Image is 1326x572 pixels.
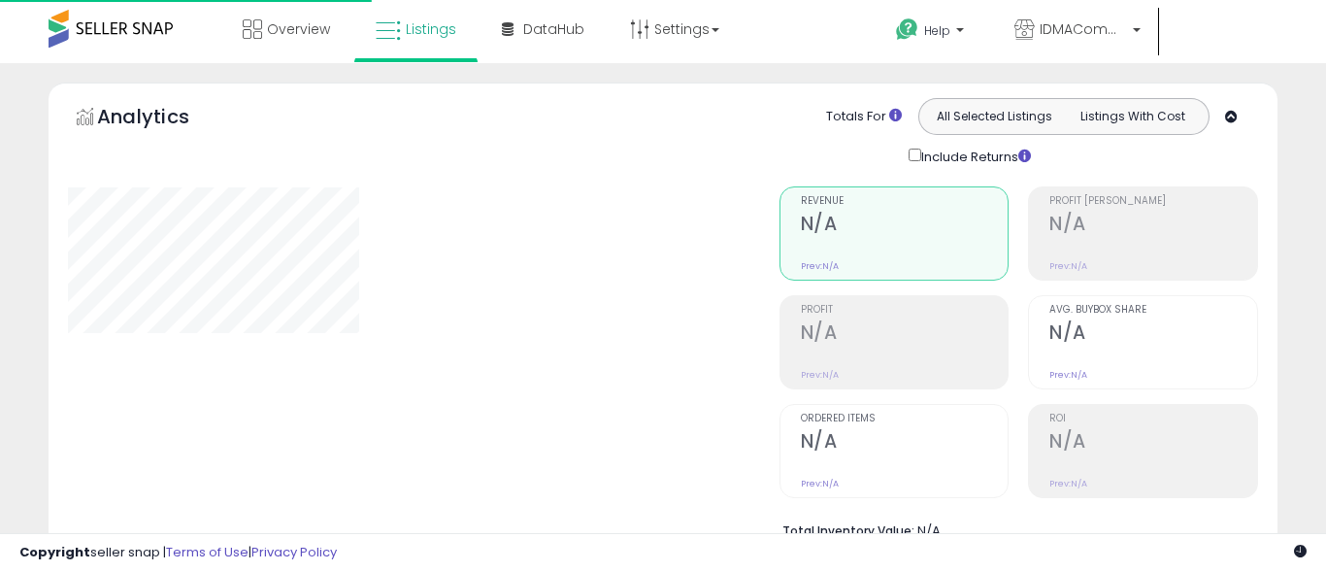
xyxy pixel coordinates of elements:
span: DataHub [523,19,584,39]
h2: N/A [801,213,1009,239]
a: Privacy Policy [251,543,337,561]
span: Ordered Items [801,414,1009,424]
small: Prev: N/A [801,478,839,489]
h2: N/A [801,321,1009,348]
button: All Selected Listings [924,104,1064,129]
span: IDMACommerce LLC [1040,19,1127,39]
b: Total Inventory Value: [782,522,914,539]
li: N/A [782,518,1243,541]
a: Help [880,3,983,63]
div: seller snap | | [19,544,337,562]
small: Prev: N/A [1049,478,1087,489]
small: Prev: N/A [1049,260,1087,272]
small: Prev: N/A [1049,369,1087,381]
small: Prev: N/A [801,369,839,381]
span: Help [924,22,950,39]
span: Listings [406,19,456,39]
h5: Analytics [97,103,227,135]
span: ROI [1049,414,1257,424]
small: Prev: N/A [801,260,839,272]
div: Totals For [826,108,902,126]
div: Include Returns [894,145,1054,167]
h2: N/A [1049,213,1257,239]
span: Profit [801,305,1009,316]
span: Avg. Buybox Share [1049,305,1257,316]
h2: N/A [1049,430,1257,456]
h2: N/A [1049,321,1257,348]
h2: N/A [801,430,1009,456]
button: Listings With Cost [1063,104,1203,129]
strong: Copyright [19,543,90,561]
span: Revenue [801,196,1009,207]
span: Profit [PERSON_NAME] [1049,196,1257,207]
a: Terms of Use [166,543,249,561]
i: Get Help [895,17,919,42]
span: Overview [267,19,330,39]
